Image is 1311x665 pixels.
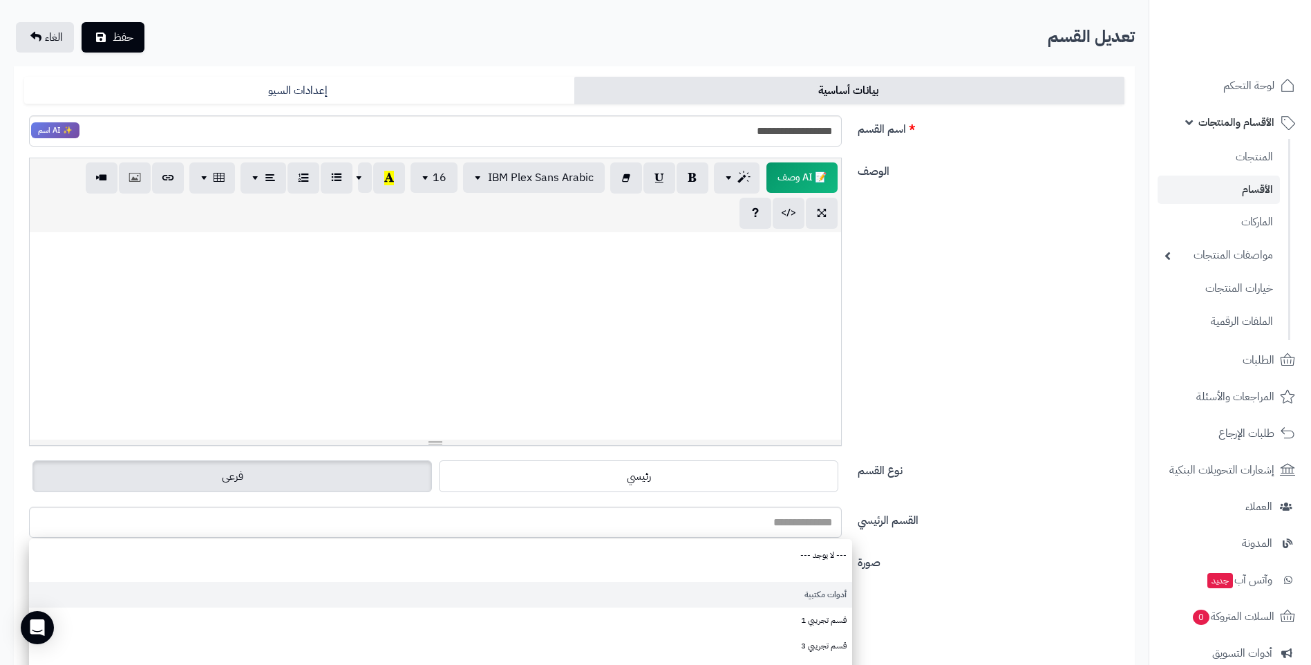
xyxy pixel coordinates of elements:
[1158,563,1303,597] a: وآتس آبجديد
[852,549,1130,571] label: صورة
[1158,344,1303,377] a: الطلبات
[113,29,133,46] span: حفظ
[45,29,63,46] span: الغاء
[1245,497,1272,516] span: العملاء
[29,543,852,568] a: --- لا يوجد ---
[1158,207,1280,237] a: الماركات
[1158,453,1303,487] a: إشعارات التحويلات البنكية
[1158,600,1303,633] a: السلات المتروكة0
[1158,307,1280,337] a: الملفات الرقمية
[222,468,243,485] span: فرعى
[24,77,574,104] a: إعدادات السيو
[1206,570,1272,590] span: وآتس آب
[1243,350,1274,370] span: الطلبات
[766,162,838,193] span: انقر لاستخدام رفيقك الذكي
[1169,460,1274,480] span: إشعارات التحويلات البنكية
[411,162,458,193] button: 16
[1212,644,1272,663] span: أدوات التسويق
[433,169,446,186] span: 16
[1158,69,1303,102] a: لوحة التحكم
[29,608,852,633] a: قسم تجريبي 1
[29,633,852,659] a: قسم تجريبي 3
[1158,274,1280,303] a: خيارات المنتجات
[852,507,1130,529] label: القسم الرئيسي
[1207,573,1233,588] span: جديد
[16,22,74,53] a: الغاء
[1048,24,1135,49] b: تعديل القسم
[1158,527,1303,560] a: المدونة
[574,77,1124,104] a: بيانات أساسية
[1196,387,1274,406] span: المراجعات والأسئلة
[29,582,852,608] a: أدوات مكتبية
[82,22,144,53] button: حفظ
[21,611,54,644] div: Open Intercom Messenger
[488,169,594,186] span: IBM Plex Sans Arabic
[463,162,605,193] button: IBM Plex Sans Arabic
[1158,490,1303,523] a: العملاء
[1158,176,1280,204] a: الأقسام
[627,468,651,485] span: رئيسي
[1198,113,1274,132] span: الأقسام والمنتجات
[1158,142,1280,172] a: المنتجات
[1218,424,1274,443] span: طلبات الإرجاع
[1223,76,1274,95] span: لوحة التحكم
[852,158,1130,180] label: الوصف
[852,115,1130,138] label: اسم القسم
[1158,417,1303,450] a: طلبات الإرجاع
[1193,610,1209,625] span: 0
[1191,607,1274,626] span: السلات المتروكة
[1158,380,1303,413] a: المراجعات والأسئلة
[31,122,79,139] span: انقر لاستخدام رفيقك الذكي
[1242,534,1272,553] span: المدونة
[1158,241,1280,270] a: مواصفات المنتجات
[852,457,1130,479] label: نوع القسم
